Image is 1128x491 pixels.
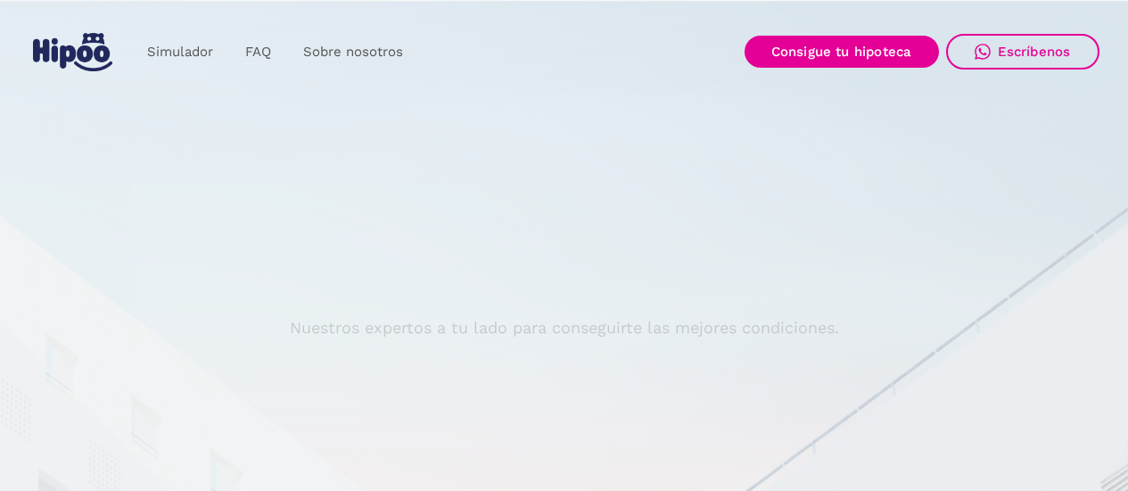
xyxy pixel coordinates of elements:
a: home [29,26,117,78]
a: Simulador [131,35,229,70]
p: Nuestros expertos a tu lado para conseguirte las mejores condiciones. [290,321,839,335]
div: Escríbenos [998,44,1071,60]
a: Consigue tu hipoteca [745,36,939,68]
a: FAQ [229,35,287,70]
a: Sobre nosotros [287,35,419,70]
a: Escríbenos [946,34,1099,70]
